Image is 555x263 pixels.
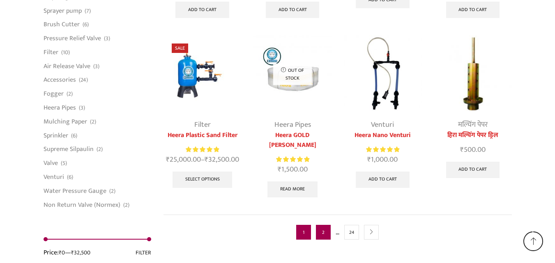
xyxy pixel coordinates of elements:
div: Rated 5.00 out of 5 [276,155,309,164]
span: (6) [67,173,73,181]
span: ₹0 [59,248,65,257]
span: (3) [93,62,99,71]
a: Accessories [44,73,76,87]
span: (24) [79,76,88,84]
span: Rated out of 5 [186,145,219,154]
span: ₹ [460,144,464,156]
span: (2) [90,118,96,126]
span: (2) [67,90,73,98]
span: ₹ [367,153,371,166]
span: (6) [71,132,77,140]
bdi: 25,000.00 [166,153,201,166]
span: (3) [104,34,110,43]
a: Brush Cutter [44,18,80,32]
bdi: 500.00 [460,144,486,156]
span: ₹ [278,163,281,176]
a: Venturi [371,119,394,131]
a: Add to cart: “Fogger” [175,2,229,18]
span: (2) [109,187,115,195]
div: Rated 5.00 out of 5 [186,145,219,154]
a: Heera GOLD [PERSON_NAME] [253,130,331,150]
a: Sprayer pump [44,4,82,18]
a: Air Release Valve [44,59,90,73]
a: Page 24 [344,225,359,240]
span: (5) [61,159,67,167]
p: Out of stock [273,63,312,85]
span: Rated out of 5 [276,155,309,164]
a: Venturi [44,170,64,184]
a: Valve [44,156,58,170]
a: Add to cart: “HEERA SUPER VENTURI” [266,2,320,18]
button: Filter [136,248,151,257]
bdi: 1,500.00 [278,163,308,176]
span: (7) [85,7,91,15]
a: Add to cart: “हिरा मल्चिंग पेपर ड्रिल” [446,162,500,178]
span: Sale [172,43,188,53]
a: Heera Plastic Sand Filter [164,130,241,140]
div: Price: — [44,248,90,257]
a: Fogger [44,87,64,101]
img: Mulching Paper Hole [434,35,511,113]
a: Mulching Paper [44,114,87,128]
a: मल्चिंग पेपर [458,119,488,131]
a: Add to cart: “Heera Nano Venturi” [356,172,410,188]
a: Read more about “Heera GOLD Krishi Pipe” [267,181,318,198]
div: Rated 5.00 out of 5 [366,145,399,154]
a: हिरा मल्चिंग पेपर ड्रिल [434,130,511,140]
a: Select options for “Heera Plastic Sand Filter” [173,172,233,188]
span: (2) [123,201,129,209]
span: – [164,154,241,165]
span: Rated out of 5 [366,145,399,154]
span: ₹ [205,153,208,166]
img: Heera Plastic Sand Filter [164,35,241,113]
img: Heera Nano Venturi [344,35,421,113]
span: (6) [83,21,89,29]
img: Heera GOLD Krishi Pipe [253,35,331,113]
a: Supreme Silpaulin [44,142,94,156]
a: Sprinkler [44,128,68,142]
bdi: 32,500.00 [205,153,239,166]
nav: Product Pagination [164,215,512,249]
a: Pressure Relief Valve [44,32,101,46]
span: Page 1 [296,225,311,240]
a: Heera Nano Venturi [344,130,421,140]
span: ₹32,500 [71,248,90,257]
bdi: 1,000.00 [367,153,398,166]
span: (10) [61,48,70,57]
span: ₹ [166,153,170,166]
a: Water Pressure Gauge [44,184,106,198]
span: … [336,227,339,238]
a: Heera Pipes [274,119,311,131]
span: (3) [79,104,85,112]
span: (2) [97,145,103,153]
a: Filter [44,45,58,59]
a: Heera Pipes [44,101,76,115]
a: Add to cart: “Butterfly Micro Sprinkler” [446,2,500,18]
a: Non Return Valve (Normex) [44,198,120,209]
a: Page 2 [316,225,331,240]
a: Filter [194,119,211,131]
